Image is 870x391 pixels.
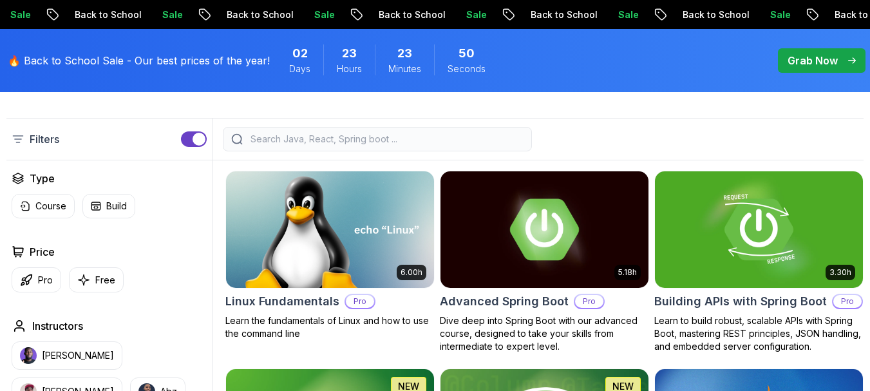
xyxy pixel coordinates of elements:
span: 23 Minutes [397,44,412,62]
span: Hours [337,62,362,75]
input: Search Java, React, Spring boot ... [248,133,524,146]
p: Pro [38,274,53,287]
span: Minutes [388,62,421,75]
h2: Building APIs with Spring Boot [654,292,827,310]
p: Pro [346,295,374,308]
p: Build [106,200,127,213]
button: Free [69,267,124,292]
p: Dive deep into Spring Boot with our advanced course, designed to take your skills from intermedia... [440,314,649,353]
p: Back to School [352,8,440,21]
span: Days [289,62,310,75]
p: Filters [30,131,59,147]
p: Grab Now [788,53,838,68]
p: 🔥 Back to School Sale - Our best prices of the year! [8,53,270,68]
h2: Instructors [32,318,83,334]
a: Building APIs with Spring Boot card3.30hBuilding APIs with Spring BootProLearn to build robust, s... [654,171,864,353]
button: Pro [12,267,61,292]
p: Free [95,274,115,287]
p: Sale [440,8,481,21]
span: 50 Seconds [459,44,475,62]
p: Sale [136,8,177,21]
img: Building APIs with Spring Boot card [655,171,863,288]
img: instructor img [20,347,37,364]
p: [PERSON_NAME] [42,349,114,362]
h2: Linux Fundamentals [225,292,339,310]
p: Back to School [48,8,136,21]
p: Sale [592,8,633,21]
img: Linux Fundamentals card [226,171,434,288]
button: instructor img[PERSON_NAME] [12,341,122,370]
p: Pro [575,295,603,308]
button: Course [12,194,75,218]
p: Back to School [504,8,592,21]
img: Advanced Spring Boot card [440,171,648,288]
p: 3.30h [829,267,851,278]
h2: Advanced Spring Boot [440,292,569,310]
a: Advanced Spring Boot card5.18hAdvanced Spring BootProDive deep into Spring Boot with our advanced... [440,171,649,353]
p: Pro [833,295,862,308]
p: Sale [288,8,329,21]
button: Build [82,194,135,218]
p: Back to School [200,8,288,21]
p: Learn the fundamentals of Linux and how to use the command line [225,314,435,340]
a: Linux Fundamentals card6.00hLinux FundamentalsProLearn the fundamentals of Linux and how to use t... [225,171,435,340]
span: 23 Hours [342,44,357,62]
span: Seconds [448,62,486,75]
p: 6.00h [401,267,422,278]
p: Course [35,200,66,213]
p: Learn to build robust, scalable APIs with Spring Boot, mastering REST principles, JSON handling, ... [654,314,864,353]
p: Sale [744,8,785,21]
span: 2 Days [292,44,308,62]
p: Back to School [656,8,744,21]
h2: Price [30,244,55,260]
h2: Type [30,171,55,186]
p: 5.18h [618,267,637,278]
